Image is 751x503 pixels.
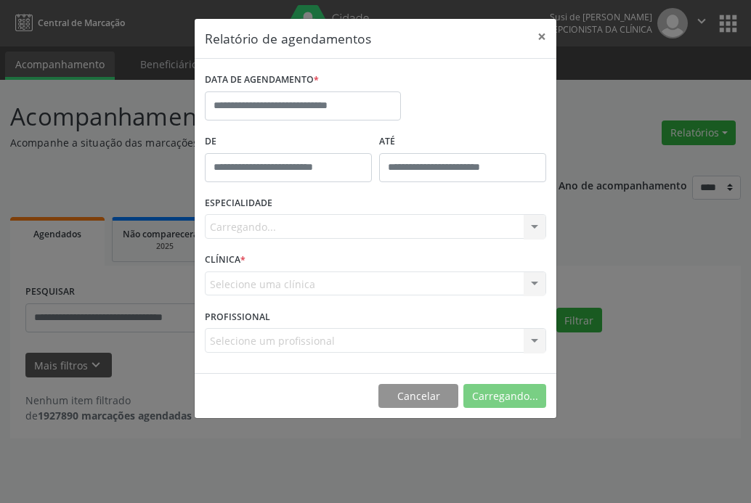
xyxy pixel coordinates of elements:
button: Carregando... [463,384,546,409]
button: Close [527,19,556,54]
h5: Relatório de agendamentos [205,29,371,48]
label: ESPECIALIDADE [205,192,272,215]
label: DATA DE AGENDAMENTO [205,69,319,91]
label: De [205,131,372,153]
label: PROFISSIONAL [205,306,270,328]
label: CLÍNICA [205,249,245,271]
label: ATÉ [379,131,546,153]
button: Cancelar [378,384,458,409]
